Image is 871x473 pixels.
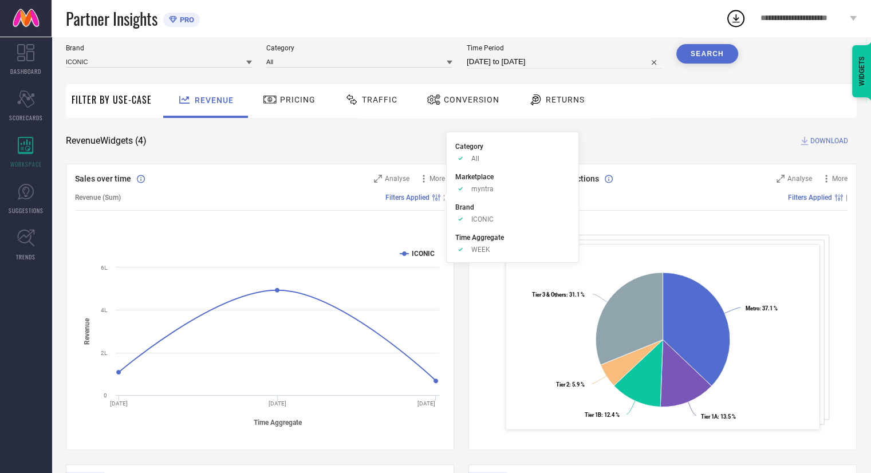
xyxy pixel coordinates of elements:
span: Category [266,44,452,52]
span: Revenue Widgets ( 4 ) [66,135,147,147]
text: : 12.4 % [585,412,620,418]
span: Brand [455,203,474,211]
span: Filter By Use-Case [72,93,152,107]
text: [DATE] [269,400,286,407]
text: 0 [104,392,107,399]
span: | [846,194,848,202]
span: All [471,155,479,163]
tspan: Time Aggregate [254,419,302,427]
span: WORKSPACE [10,160,42,168]
span: myntra [471,185,494,193]
span: Traffic [362,95,397,104]
span: Filters Applied [788,194,832,202]
text: ICONIC [412,250,435,258]
tspan: Metro [746,305,759,312]
tspan: Tier 1A [701,413,718,420]
span: DOWNLOAD [810,135,848,147]
text: 4L [101,307,108,313]
tspan: Tier 1B [585,412,601,418]
span: ICONIC [471,215,494,223]
span: Brand [66,44,252,52]
span: TRENDS [16,253,36,261]
button: Search [676,44,738,64]
span: More [429,175,445,183]
span: Pricing [280,95,316,104]
text: [DATE] [110,400,128,407]
span: Analyse [787,175,812,183]
text: : 37.1 % [746,305,778,312]
span: Revenue [195,96,234,105]
svg: Zoom [374,175,382,183]
svg: Zoom [777,175,785,183]
text: : 5.9 % [556,381,585,388]
span: Conversion [444,95,499,104]
span: DASHBOARD [10,67,41,76]
span: Analyse [385,175,409,183]
text: : 31.1 % [532,291,585,298]
span: Returns [546,95,585,104]
text: : 13.5 % [701,413,736,420]
span: Time Period [467,44,662,52]
tspan: Tier 2 [556,381,569,388]
div: Open download list [726,8,746,29]
text: [DATE] [417,400,435,407]
span: More [832,175,848,183]
span: PRO [177,15,194,24]
span: Sales over time [75,174,131,183]
tspan: Revenue [83,317,91,344]
span: Partner Insights [66,7,157,30]
span: SCORECARDS [9,113,43,122]
input: Select time period [467,55,662,69]
span: Filters Applied [385,194,429,202]
tspan: Tier 3 & Others [532,291,566,298]
span: Category [455,143,483,151]
text: 6L [101,265,108,271]
span: WEEK [471,246,490,254]
span: Revenue (Sum) [75,194,121,202]
text: 2L [101,350,108,356]
span: SUGGESTIONS [9,206,44,215]
span: Marketplace [455,173,494,181]
span: Time Aggregate [455,234,504,242]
